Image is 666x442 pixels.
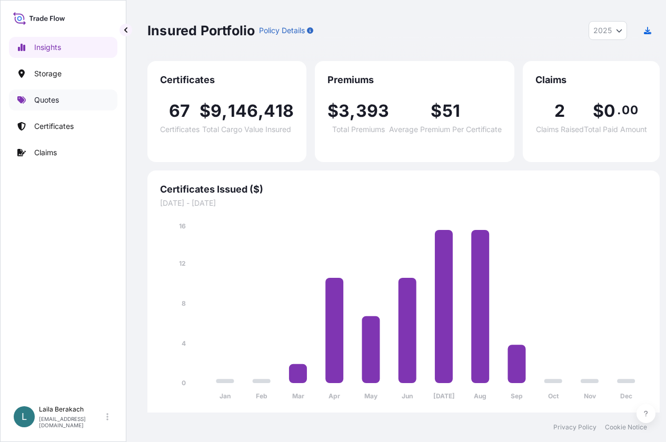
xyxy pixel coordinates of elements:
tspan: 8 [182,299,186,307]
span: Total Premiums [332,126,385,133]
p: Insights [34,42,61,53]
p: [EMAIL_ADDRESS][DOMAIN_NAME] [39,416,104,428]
p: Policy Details [259,25,305,36]
p: Laila Berakach [39,405,104,414]
a: Storage [9,63,117,84]
tspan: Oct [548,392,559,400]
span: , [350,103,355,119]
tspan: Apr [329,392,340,400]
span: $ [593,103,604,119]
span: 51 [442,103,460,119]
a: Claims [9,142,117,163]
p: Storage [34,68,62,79]
span: $ [200,103,211,119]
span: Total Paid Amount [584,126,647,133]
span: [DATE] - [DATE] [160,198,647,208]
tspan: Sep [511,392,523,400]
span: 2 [554,103,565,119]
tspan: Jan [220,392,231,400]
span: Average Premium Per Certificate [389,126,502,133]
span: $ [431,103,442,119]
tspan: [DATE] [433,392,455,400]
span: 418 [264,103,294,119]
p: Certificates [34,121,74,132]
tspan: Mar [292,392,304,400]
button: Year Selector [589,21,627,40]
p: Claims [34,147,57,158]
a: Quotes [9,89,117,110]
p: Quotes [34,95,59,105]
span: Total Cargo Value Insured [202,126,291,133]
span: Claims Raised [536,126,584,133]
tspan: Dec [620,392,632,400]
span: 0 [604,103,615,119]
span: Certificates Issued ($) [160,183,647,196]
span: Premiums [327,74,502,86]
span: 393 [356,103,390,119]
span: 00 [622,106,638,114]
span: Certificates [160,74,294,86]
a: Cookie Notice [605,423,647,431]
a: Privacy Policy [553,423,597,431]
tspan: 0 [182,379,186,387]
tspan: May [364,392,378,400]
span: Claims [535,74,647,86]
tspan: Aug [474,392,486,400]
a: Certificates [9,116,117,137]
p: Insured Portfolio [147,22,255,39]
span: 146 [228,103,259,119]
tspan: Feb [256,392,267,400]
tspan: 16 [179,222,186,230]
tspan: Jun [402,392,413,400]
span: L [22,411,27,422]
span: 2025 [593,25,612,36]
span: $ [327,103,339,119]
span: Certificates [160,126,200,133]
span: . [617,106,621,114]
tspan: 12 [179,259,186,267]
span: , [258,103,264,119]
a: Insights [9,37,117,58]
span: 3 [339,103,350,119]
span: , [222,103,227,119]
tspan: 4 [182,339,186,347]
tspan: Nov [584,392,597,400]
span: 9 [211,103,222,119]
span: 67 [169,103,190,119]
